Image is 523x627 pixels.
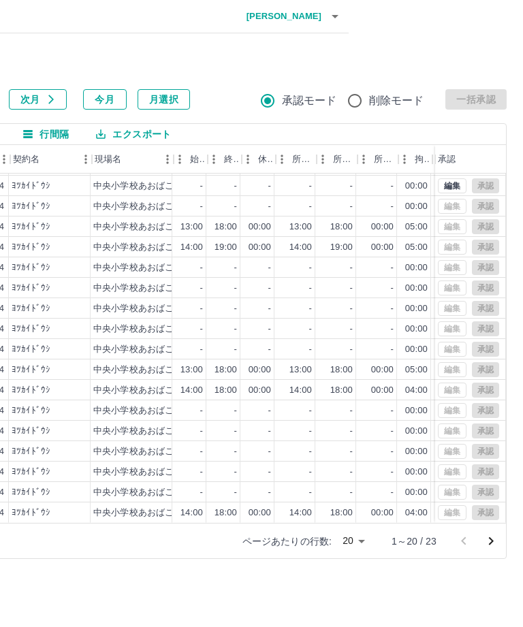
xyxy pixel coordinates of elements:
[309,200,312,213] div: -
[289,364,312,376] div: 13:00
[282,93,337,109] span: 承認モード
[477,528,505,555] button: 次のページへ
[309,261,312,274] div: -
[405,507,428,519] div: 04:00
[234,282,237,295] div: -
[234,466,237,479] div: -
[350,180,353,193] div: -
[289,221,312,234] div: 13:00
[358,145,398,174] div: 所定休憩
[234,425,237,438] div: -
[405,261,428,274] div: 00:00
[13,145,39,174] div: 契約名
[93,404,219,417] div: 中央小学校あおばこどもルーム
[12,425,50,438] div: ﾖﾂｶｲﾄﾞｳｼ
[391,486,394,499] div: -
[234,343,237,356] div: -
[405,221,428,234] div: 05:00
[93,507,219,519] div: 中央小学校あおばこどもルーム
[93,200,219,213] div: 中央小学校あおばこどもルーム
[391,200,394,213] div: -
[200,180,203,193] div: -
[95,145,121,174] div: 現場名
[268,404,271,417] div: -
[405,302,428,315] div: 00:00
[268,180,271,193] div: -
[9,89,67,110] button: 次月
[350,261,353,274] div: -
[309,343,312,356] div: -
[309,466,312,479] div: -
[309,180,312,193] div: -
[435,145,506,174] div: 承認
[268,302,271,315] div: -
[415,145,430,174] div: 拘束
[224,145,239,174] div: 終業
[391,282,394,295] div: -
[12,221,50,234] div: ﾖﾂｶｲﾄﾞｳｼ
[12,261,50,274] div: ﾖﾂｶｲﾄﾞｳｼ
[391,445,394,458] div: -
[93,364,219,376] div: 中央小学校あおばこどもルーム
[157,149,178,170] button: メニュー
[391,302,394,315] div: -
[405,425,428,438] div: 00:00
[93,343,219,356] div: 中央小学校あおばこどもルーム
[12,486,50,499] div: ﾖﾂｶｲﾄﾞｳｼ
[317,145,358,174] div: 所定終業
[350,486,353,499] div: -
[371,241,394,254] div: 00:00
[200,404,203,417] div: -
[371,364,394,376] div: 00:00
[12,404,50,417] div: ﾖﾂｶｲﾄﾞｳｼ
[83,89,127,110] button: 今月
[93,323,219,336] div: 中央小学校あおばこどもルーム
[242,145,276,174] div: 休憩
[268,282,271,295] div: -
[12,445,50,458] div: ﾖﾂｶｲﾄﾞｳｼ
[200,200,203,213] div: -
[405,180,428,193] div: 00:00
[405,384,428,397] div: 04:00
[405,466,428,479] div: 00:00
[76,149,96,170] button: メニュー
[92,145,174,174] div: 現場名
[138,89,190,110] button: 月選択
[93,221,219,234] div: 中央小学校あおばこどもルーム
[309,302,312,315] div: -
[93,445,219,458] div: 中央小学校あおばこどもルーム
[234,261,237,274] div: -
[12,180,50,193] div: ﾖﾂｶｲﾄﾞｳｼ
[405,282,428,295] div: 00:00
[249,384,271,397] div: 00:00
[234,180,237,193] div: -
[234,445,237,458] div: -
[350,445,353,458] div: -
[309,425,312,438] div: -
[12,124,80,144] button: 行間隔
[438,145,456,174] div: 承認
[258,145,273,174] div: 休憩
[391,180,394,193] div: -
[405,404,428,417] div: 00:00
[350,323,353,336] div: -
[215,221,237,234] div: 18:00
[268,323,271,336] div: -
[330,221,353,234] div: 18:00
[12,323,50,336] div: ﾖﾂｶｲﾄﾞｳｼ
[93,486,219,499] div: 中央小学校あおばこどもルーム
[371,507,394,519] div: 00:00
[405,241,428,254] div: 05:00
[200,261,203,274] div: -
[180,241,203,254] div: 14:00
[289,241,312,254] div: 14:00
[12,282,50,295] div: ﾖﾂｶｲﾄﾞｳｼ
[200,323,203,336] div: -
[93,302,219,315] div: 中央小学校あおばこどもルーム
[200,425,203,438] div: -
[200,282,203,295] div: -
[276,145,317,174] div: 所定開始
[309,445,312,458] div: -
[391,323,394,336] div: -
[242,534,332,548] p: ページあたりの行数:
